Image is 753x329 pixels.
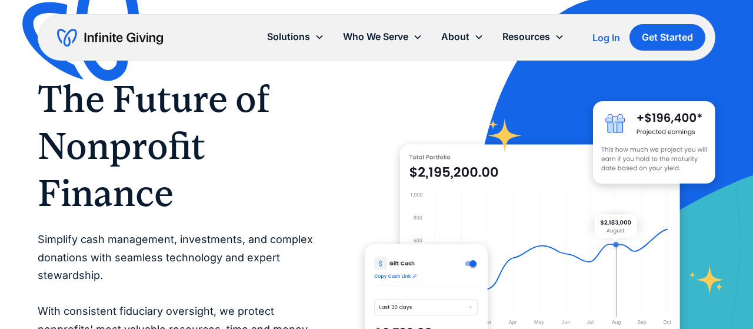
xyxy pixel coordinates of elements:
[432,24,493,49] div: About
[258,24,334,49] div: Solutions
[267,29,310,45] div: Solutions
[334,24,432,49] div: Who We Serve
[57,28,163,47] a: home
[592,33,620,42] div: Log In
[592,31,620,45] a: Log In
[493,24,574,49] div: Resources
[502,29,550,45] div: Resources
[343,29,408,45] div: Who We Serve
[441,29,469,45] div: About
[689,266,724,294] img: fundraising star
[38,75,318,217] h1: The Future of Nonprofit Finance
[629,24,705,51] a: Get Started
